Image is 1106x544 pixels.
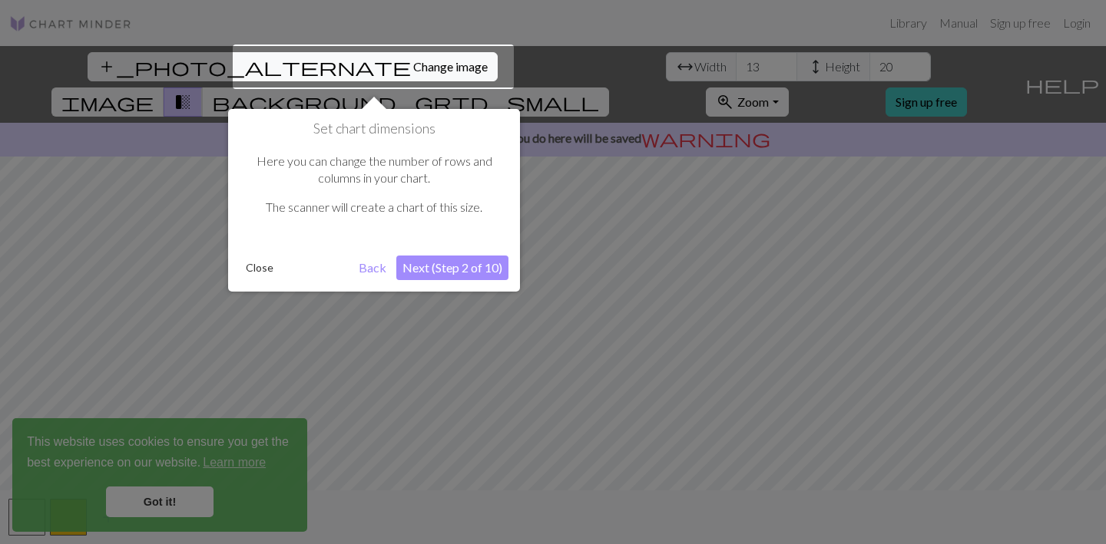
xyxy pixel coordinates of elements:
[247,199,501,216] p: The scanner will create a chart of this size.
[240,120,508,137] h1: Set chart dimensions
[396,256,508,280] button: Next (Step 2 of 10)
[353,256,392,280] button: Back
[240,256,280,279] button: Close
[247,153,501,187] p: Here you can change the number of rows and columns in your chart.
[228,109,520,292] div: Set chart dimensions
